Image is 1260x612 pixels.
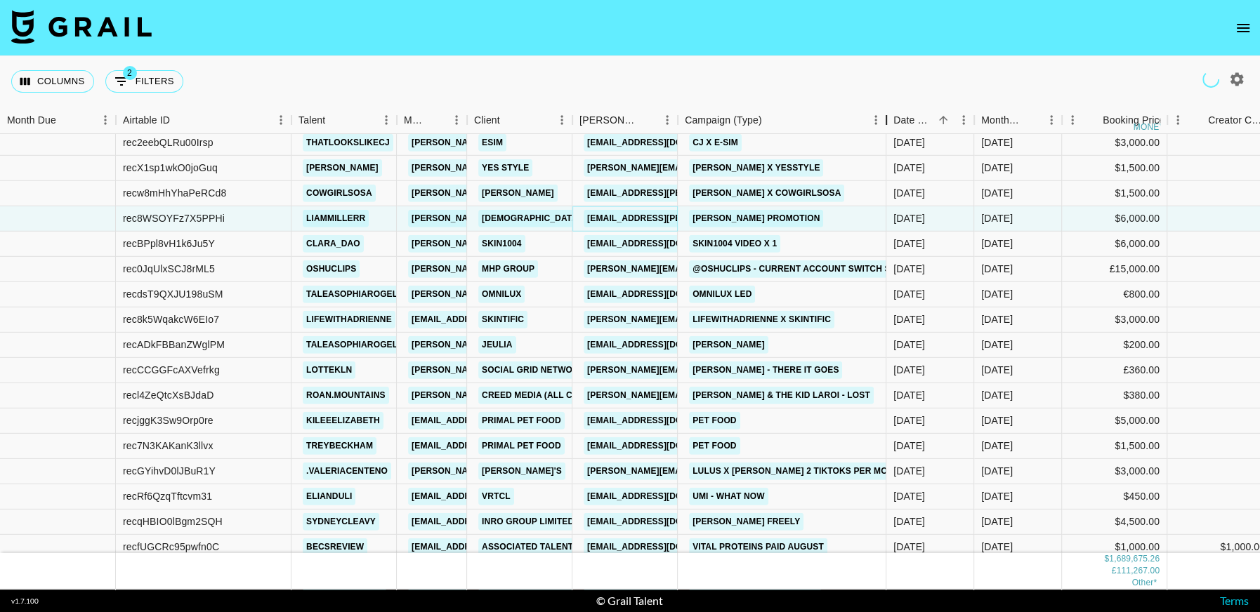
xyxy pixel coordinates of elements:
div: 09/09/2025 [893,364,925,378]
a: [PERSON_NAME][EMAIL_ADDRESS][DOMAIN_NAME] [408,159,637,177]
div: $1,500.00 [1062,434,1167,459]
div: Sep '25 [981,540,1013,554]
div: Sep '25 [981,364,1013,378]
button: Sort [1021,110,1041,130]
a: [EMAIL_ADDRESS][DOMAIN_NAME] [584,412,741,430]
div: recl4ZeQtcXsBJdaD [123,389,214,403]
div: recGYihvD0lJBuR1Y [123,465,216,479]
a: [EMAIL_ADDRESS][DOMAIN_NAME] [408,311,565,328]
div: money [1134,123,1165,131]
button: Sort [170,110,190,130]
a: [DEMOGRAPHIC_DATA] [478,210,584,227]
div: Sep '25 [981,313,1013,327]
a: [EMAIL_ADDRESS][DOMAIN_NAME] [584,437,741,455]
div: Airtable ID [116,107,291,134]
div: recX1sp1wkO0joGuq [123,161,218,175]
div: 09/09/2025 [893,515,925,529]
a: [PERSON_NAME][EMAIL_ADDRESS][PERSON_NAME][DOMAIN_NAME] [584,361,885,379]
div: Date Created [886,107,974,134]
div: Sep '25 [981,490,1013,504]
div: 09/09/2025 [893,338,925,352]
button: Menu [1062,109,1083,131]
a: Social Grid Network Limited [478,361,625,379]
button: Sort [637,110,657,130]
div: 09/09/2025 [893,237,925,251]
a: [PERSON_NAME] - There It Goes [689,361,842,379]
div: Sep '25 [981,389,1013,403]
div: [PERSON_NAME] [579,107,637,134]
a: [EMAIL_ADDRESS][DOMAIN_NAME] [408,488,565,505]
div: recBPpl8vH1k6Ju5Y [123,237,215,251]
div: Sep '25 [981,237,1013,251]
div: Campaign (Type) [685,107,762,134]
div: 09/09/2025 [893,540,925,554]
div: $1,500.00 [1062,156,1167,181]
div: Month Due [7,107,56,134]
a: Lifewithadrienne x Skintific [689,311,834,328]
a: [PERSON_NAME] & The Kid Laroi - Lost [689,387,874,404]
div: Date Created [893,107,933,134]
a: becsreview [303,538,367,556]
div: recdsT9QXJU198uSM [123,288,223,302]
div: £360.00 [1062,358,1167,383]
div: Sep '25 [981,414,1013,428]
button: Menu [446,109,467,131]
a: taleasophiarogel [303,336,401,354]
a: [PERSON_NAME][EMAIL_ADDRESS][PERSON_NAME][DOMAIN_NAME] [584,260,885,278]
a: [EMAIL_ADDRESS][PERSON_NAME][DOMAIN_NAME] [584,210,813,227]
a: Lulus x [PERSON_NAME] 2 TikToks per month [689,463,909,480]
div: $6,000.00 [1062,232,1167,257]
a: Creed Media (All Campaigns) [478,387,624,404]
div: Booker [572,107,678,134]
a: [PERSON_NAME][EMAIL_ADDRESS][DOMAIN_NAME] [408,463,637,480]
a: [EMAIL_ADDRESS][DOMAIN_NAME] [584,513,741,531]
div: Sep '25 [981,161,1013,175]
a: [EMAIL_ADDRESS][DOMAIN_NAME] [584,538,741,556]
button: Menu [1041,109,1062,131]
a: [PERSON_NAME][EMAIL_ADDRESS][DOMAIN_NAME] [408,361,637,379]
div: Client [474,107,500,134]
div: $6,000.00 [1062,206,1167,232]
a: [EMAIL_ADDRESS][DOMAIN_NAME] [584,134,741,152]
div: rec7N3KAKanK3llvx [123,439,214,453]
a: [PERSON_NAME][EMAIL_ADDRESS][DOMAIN_NAME] [408,235,637,253]
button: Menu [551,109,572,131]
a: [PERSON_NAME][EMAIL_ADDRESS][DOMAIN_NAME] [408,210,637,227]
button: Menu [1167,109,1188,131]
a: [PERSON_NAME][EMAIL_ADDRESS][DOMAIN_NAME] [408,336,637,354]
a: [EMAIL_ADDRESS][PERSON_NAME][DOMAIN_NAME] [584,185,813,202]
a: [PERSON_NAME] Freely [689,513,803,531]
button: Menu [376,109,397,131]
button: Sort [762,110,782,130]
div: Sep '25 [981,187,1013,201]
div: recfUGCRc95pwfn0C [123,540,219,554]
a: taleasophiarogel [303,286,401,303]
div: Campaign (Type) [678,107,886,134]
div: 09/09/2025 [893,161,925,175]
a: [PERSON_NAME] [689,336,768,354]
div: Airtable ID [123,107,170,134]
a: SKINTIFIC [478,311,527,328]
a: UMI - WHAT NOW [689,488,768,505]
a: [EMAIL_ADDRESS][DOMAIN_NAME] [584,488,741,505]
div: 09/09/2025 [893,490,925,504]
button: Menu [865,109,886,131]
a: [PERSON_NAME][EMAIL_ADDRESS][DOMAIN_NAME] [408,260,637,278]
a: Primal Pet Food [478,437,565,455]
a: clara_dao [303,235,364,253]
div: 09/09/2025 [893,187,925,201]
a: MHP Group [478,260,538,278]
a: [PERSON_NAME][EMAIL_ADDRESS][DOMAIN_NAME] [408,134,637,152]
a: .valeriacenteno [303,463,391,480]
a: [EMAIL_ADDRESS][DOMAIN_NAME] [408,538,565,556]
div: Sep '25 [981,136,1013,150]
a: ESim [478,134,506,152]
a: [EMAIL_ADDRESS][DOMAIN_NAME] [408,513,565,531]
div: $200.00 [1062,333,1167,358]
div: 09/09/2025 [893,439,925,453]
button: Menu [657,109,678,131]
button: Show filters [105,70,183,93]
button: open drawer [1229,14,1257,42]
div: $4,500.00 [1062,510,1167,535]
a: SKIN1004 [478,235,525,253]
